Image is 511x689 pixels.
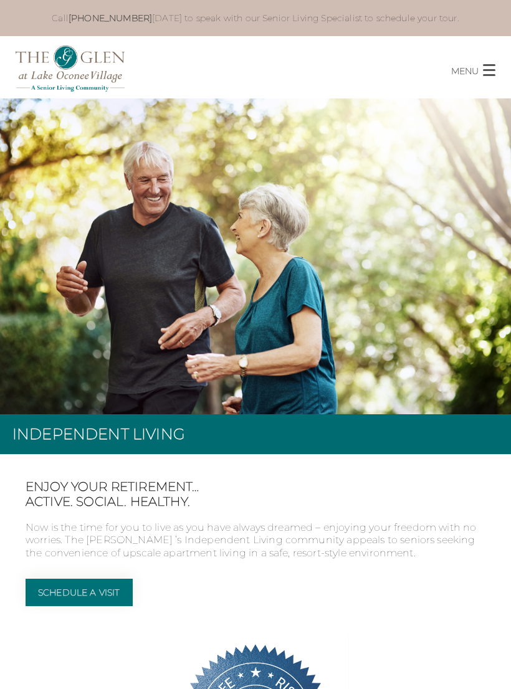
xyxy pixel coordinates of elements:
h1: Independent Living [12,427,185,442]
img: The Glen Lake Oconee Home [16,45,125,92]
p: Now is the time for you to live as you have always dreamed – enjoying your freedom with no worrie... [26,521,485,560]
a: [PHONE_NUMBER] [69,12,152,24]
span: Active. Social. Healthy. [26,494,485,509]
button: MENU [451,54,511,78]
p: MENU [451,64,479,78]
span: Enjoy your retirement… [26,479,485,494]
p: Call [DATE] to speak with our Senior Living Specialist to schedule your tour. [38,12,473,24]
a: Schedule a Visit [26,579,133,606]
